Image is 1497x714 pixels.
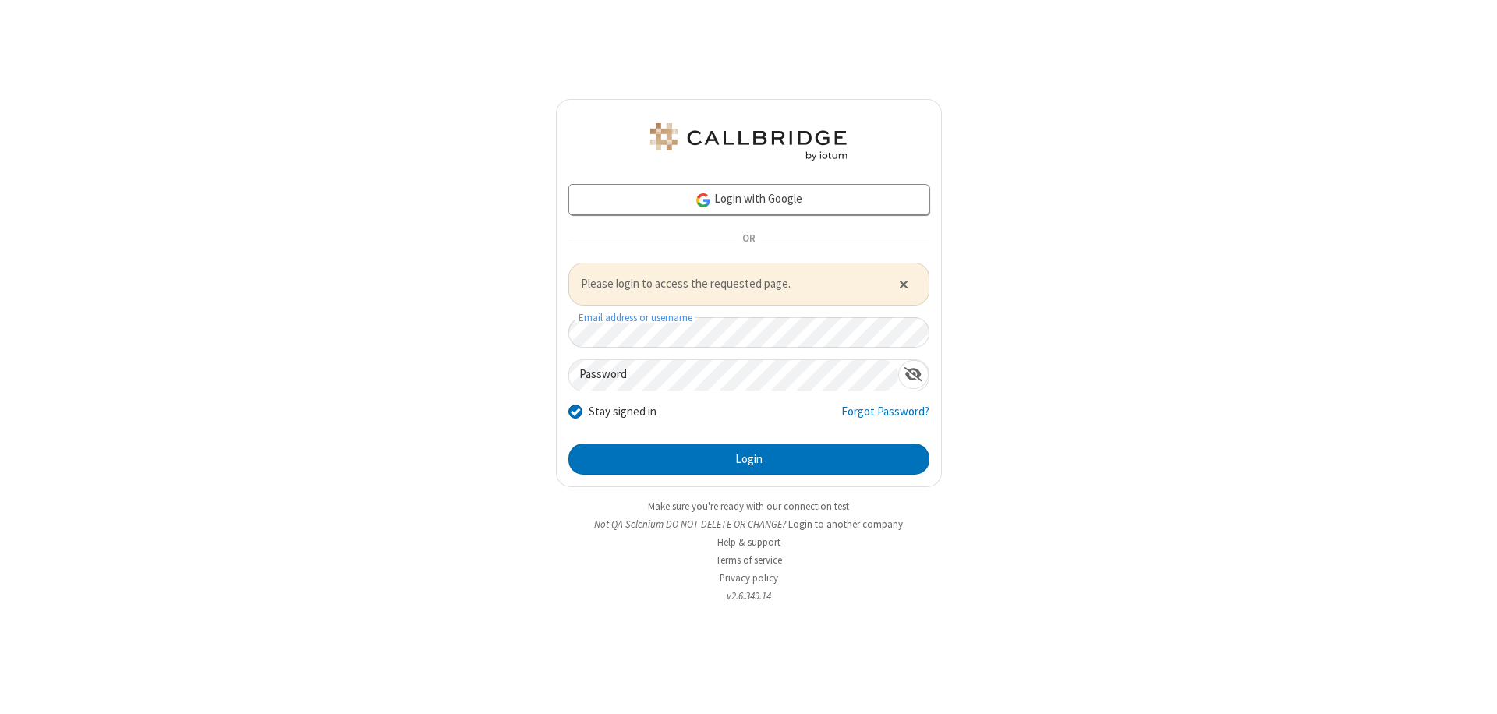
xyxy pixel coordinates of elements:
[841,403,929,433] a: Forgot Password?
[720,571,778,585] a: Privacy policy
[568,444,929,475] button: Login
[556,517,942,532] li: Not QA Selenium DO NOT DELETE OR CHANGE?
[716,553,782,567] a: Terms of service
[695,192,712,209] img: google-icon.png
[568,317,929,348] input: Email address or username
[568,184,929,215] a: Login with Google
[581,275,879,293] span: Please login to access the requested page.
[788,517,903,532] button: Login to another company
[589,403,656,421] label: Stay signed in
[556,589,942,603] li: v2.6.349.14
[890,272,916,295] button: Close alert
[736,228,761,250] span: OR
[647,123,850,161] img: QA Selenium DO NOT DELETE OR CHANGE
[717,535,780,549] a: Help & support
[569,360,898,391] input: Password
[898,360,929,389] div: Show password
[648,500,849,513] a: Make sure you're ready with our connection test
